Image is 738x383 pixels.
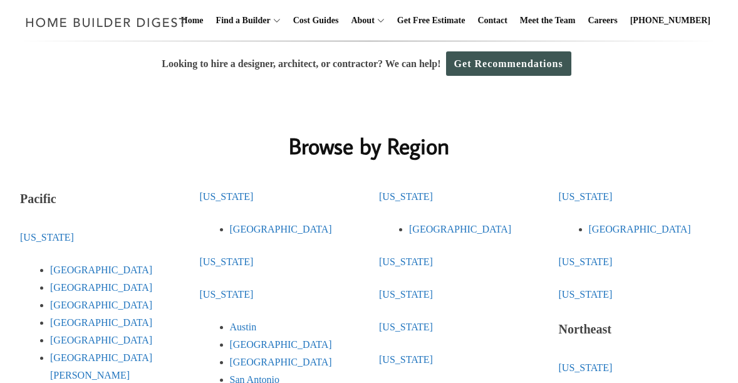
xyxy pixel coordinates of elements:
a: [GEOGRAPHIC_DATA] [230,224,332,234]
a: [US_STATE] [559,256,613,267]
a: [US_STATE] [200,289,254,300]
strong: Browse by Region [289,131,449,160]
strong: Northeast [559,322,611,336]
a: Careers [583,1,623,41]
a: [GEOGRAPHIC_DATA] [50,317,152,328]
a: Get Free Estimate [392,1,470,41]
a: [US_STATE] [559,191,613,202]
a: Home [176,1,209,41]
strong: Pacific [20,192,56,206]
a: Get Recommendations [446,51,571,76]
a: [GEOGRAPHIC_DATA][PERSON_NAME] [50,352,152,380]
a: [US_STATE] [379,256,433,267]
a: [GEOGRAPHIC_DATA] [50,300,152,310]
a: [GEOGRAPHIC_DATA] [50,282,152,293]
a: [GEOGRAPHIC_DATA] [589,224,691,234]
a: [US_STATE] [559,289,613,300]
a: [US_STATE] [379,322,433,332]
a: [US_STATE] [559,362,613,373]
a: [US_STATE] [200,256,254,267]
a: [GEOGRAPHIC_DATA] [50,335,152,345]
a: Find a Builder [211,1,271,41]
a: [GEOGRAPHIC_DATA] [50,265,152,275]
img: Home Builder Digest [20,10,192,34]
a: [US_STATE] [20,232,74,243]
a: [GEOGRAPHIC_DATA] [230,339,332,350]
a: [US_STATE] [379,191,433,202]
a: Austin [230,322,257,332]
a: [US_STATE] [379,354,433,365]
a: [PHONE_NUMBER] [625,1,715,41]
a: [GEOGRAPHIC_DATA] [230,357,332,367]
a: About [346,1,374,41]
a: Meet the Team [515,1,581,41]
a: [US_STATE] [379,289,433,300]
a: Contact [472,1,512,41]
a: Cost Guides [288,1,344,41]
a: [GEOGRAPHIC_DATA] [409,224,511,234]
a: [US_STATE] [200,191,254,202]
